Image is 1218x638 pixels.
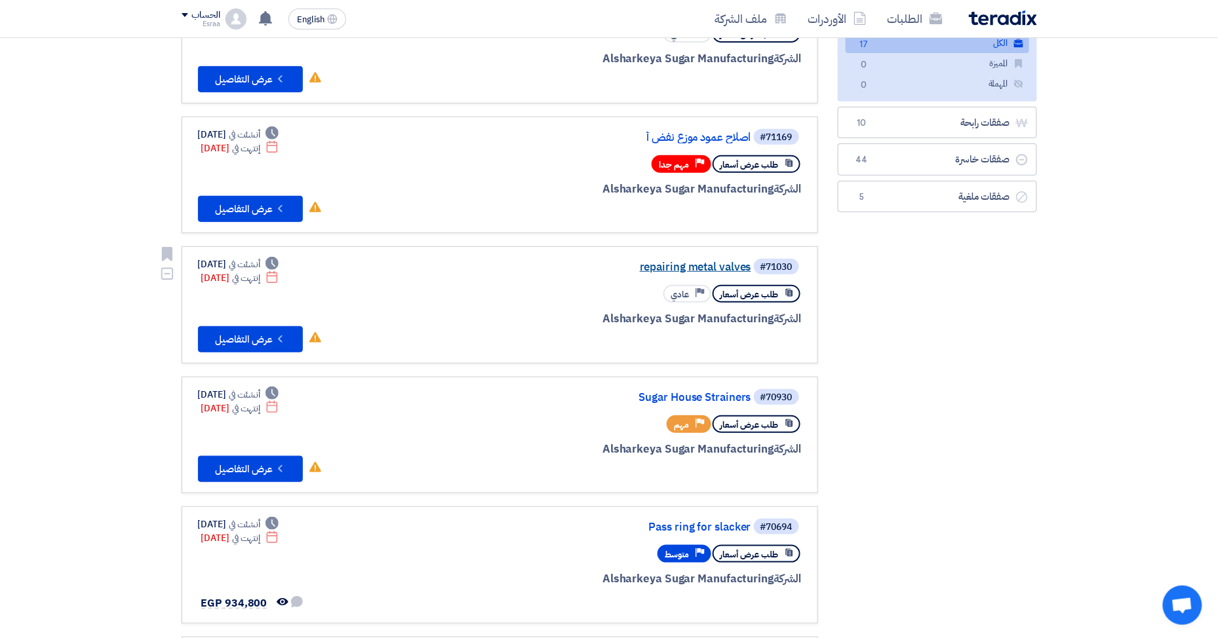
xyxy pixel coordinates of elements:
div: [DATE] [198,388,279,402]
span: أنشئت في [229,517,260,531]
a: Sugar House Strainers [489,392,751,403]
div: Alsharkeya Sugar Manufacturing [486,181,802,198]
div: Open chat [1163,586,1202,625]
a: صفقات ملغية5 [838,181,1037,213]
button: English [288,9,346,29]
span: 5 [854,191,870,204]
div: الحساب [192,10,220,21]
a: الطلبات [877,3,953,34]
a: صفقات رابحة10 [838,107,1037,139]
span: EGP 934,800 [201,595,267,611]
a: صفقات خاسرة44 [838,143,1037,176]
button: عرض التفاصيل [198,66,303,92]
div: Esraa [182,20,220,28]
span: 10 [854,117,870,130]
span: إنتهت في [232,402,260,415]
span: 17 [856,38,872,52]
span: إنتهت في [232,531,260,545]
span: مهم [675,419,690,431]
span: مهم جدا [659,159,690,171]
span: إنتهت في [232,141,260,155]
div: Alsharkeya Sugar Manufacturing [486,441,802,458]
span: الشركة [774,571,802,587]
span: 0 [856,58,872,72]
a: المميزة [846,54,1029,73]
div: [DATE] [201,402,279,415]
img: profile_test.png [226,9,246,29]
span: طلب عرض أسعار [720,288,779,301]
div: [DATE] [201,141,279,155]
div: Alsharkeya Sugar Manufacturing [486,50,802,67]
div: [DATE] [201,271,279,285]
span: أنشئت في [229,128,260,141]
span: أنشئت في [229,257,260,271]
button: عرض التفاصيل [198,196,303,222]
a: ملف الشركة [705,3,798,34]
button: عرض التفاصيل [198,326,303,352]
span: متوسط [665,548,690,561]
div: [DATE] [198,257,279,271]
span: الشركة [774,310,802,327]
div: #71030 [760,263,793,272]
div: #70930 [760,393,793,402]
img: Teradix logo [969,10,1037,26]
span: طلب عرض أسعار [720,419,779,431]
span: أنشئت في [229,388,260,402]
div: Alsharkeya Sugar Manufacturing [486,571,802,588]
span: 44 [854,153,870,166]
a: اصلاح عمود موزع نفض أ [489,132,751,143]
span: الشركة [774,441,802,457]
div: [DATE] [198,128,279,141]
a: Pass ring for slacker [489,521,751,533]
span: عادي [671,288,690,301]
div: #70694 [760,523,793,532]
span: الشركة [774,181,802,197]
div: #71169 [760,133,793,142]
span: طلب عرض أسعار [720,159,779,171]
span: 0 [856,79,872,92]
a: المهملة [846,75,1029,94]
a: repairing metal valves [489,261,751,273]
a: الأوردرات [798,3,877,34]
div: [DATE] [198,517,279,531]
button: عرض التفاصيل [198,456,303,482]
span: طلب عرض أسعار [720,548,779,561]
span: إنتهت في [232,271,260,285]
span: English [297,15,324,24]
div: Alsharkeya Sugar Manufacturing [486,310,802,328]
div: [DATE] [201,531,279,545]
span: الشركة [774,50,802,67]
a: الكل [846,34,1029,53]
